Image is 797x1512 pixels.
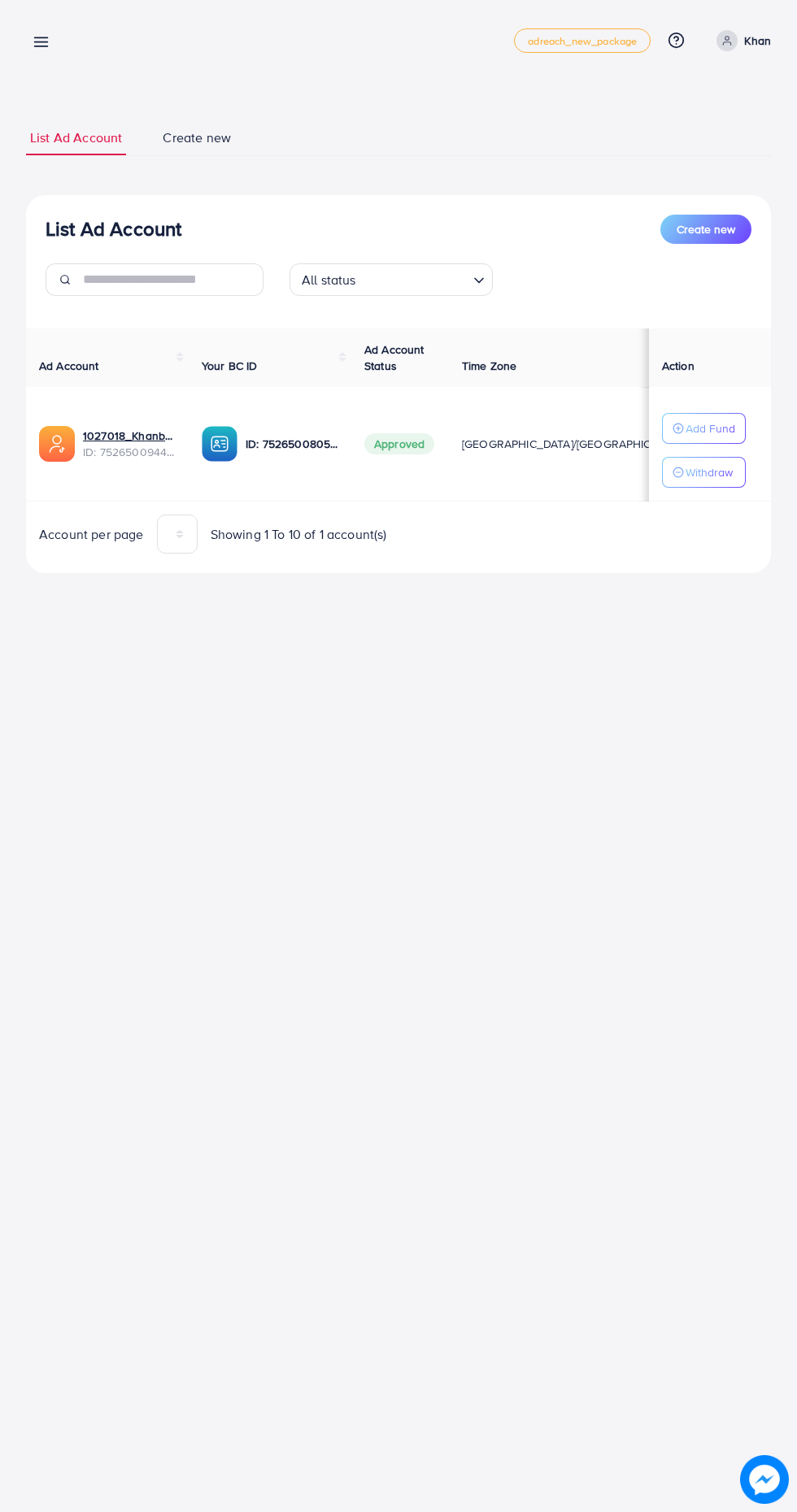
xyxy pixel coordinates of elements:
[202,358,258,374] span: Your BC ID
[246,434,338,454] p: ID: 7526500805902909457
[744,31,771,50] p: Khan
[514,28,651,53] a: adreach_new_package
[361,265,467,292] input: Search for option
[46,217,181,241] h3: List Ad Account
[163,128,231,147] span: Create new
[39,525,144,544] span: Account per page
[290,263,493,296] div: Search for option
[662,457,746,488] button: Withdraw
[364,341,425,374] span: Ad Account Status
[39,358,99,374] span: Ad Account
[710,30,771,51] a: Khan
[298,268,359,292] span: All status
[462,358,516,374] span: Time Zone
[662,413,746,444] button: Add Fund
[364,433,434,454] span: Approved
[83,428,176,461] div: <span class='underline'>1027018_Khanbhia_1752400071646</span></br>7526500944935256080
[83,428,176,444] a: 1027018_Khanbhia_1752400071646
[660,215,751,244] button: Create new
[686,419,735,438] p: Add Fund
[211,525,387,544] span: Showing 1 To 10 of 1 account(s)
[202,426,237,462] img: ic-ba-acc.ded83a64.svg
[740,1455,789,1504] img: image
[39,426,75,462] img: ic-ads-acc.e4c84228.svg
[528,36,637,46] span: adreach_new_package
[30,128,122,147] span: List Ad Account
[677,221,735,237] span: Create new
[462,436,688,452] span: [GEOGRAPHIC_DATA]/[GEOGRAPHIC_DATA]
[662,358,695,374] span: Action
[83,444,176,460] span: ID: 7526500944935256080
[686,463,733,482] p: Withdraw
